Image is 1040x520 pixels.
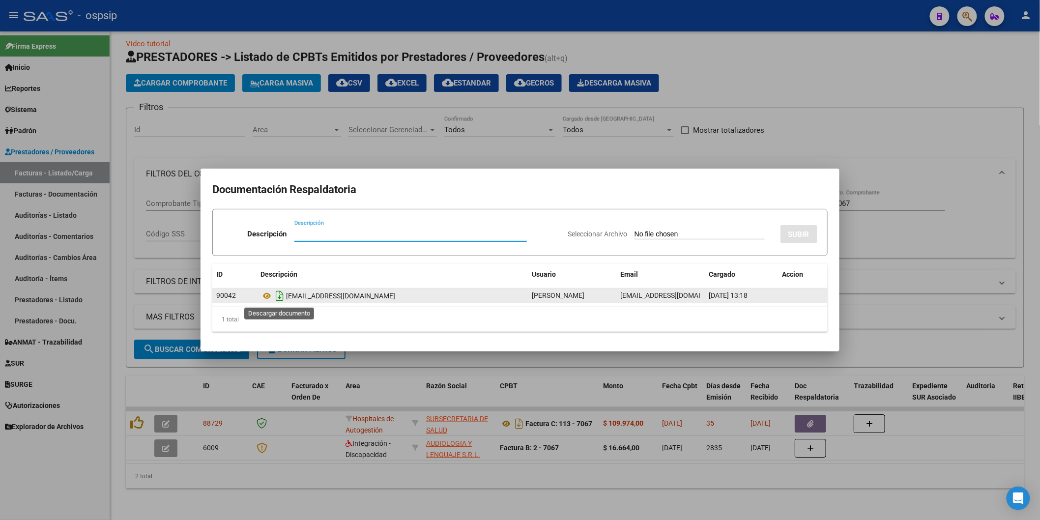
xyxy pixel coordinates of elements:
[216,291,236,299] span: 90042
[247,229,287,240] p: Descripción
[1007,487,1030,510] div: Open Intercom Messenger
[620,270,638,278] span: Email
[709,291,748,299] span: [DATE] 13:18
[532,291,584,299] span: [PERSON_NAME]
[216,270,223,278] span: ID
[273,288,286,304] i: Descargar documento
[779,264,828,285] datatable-header-cell: Accion
[788,230,809,239] span: SUBIR
[616,264,705,285] datatable-header-cell: Email
[568,230,627,238] span: Seleccionar Archivo
[532,270,556,278] span: Usuario
[709,270,735,278] span: Cargado
[212,307,828,332] div: 1 total
[260,270,297,278] span: Descripción
[620,291,729,299] span: [EMAIL_ADDRESS][DOMAIN_NAME]
[782,270,804,278] span: Accion
[705,264,779,285] datatable-header-cell: Cargado
[212,264,257,285] datatable-header-cell: ID
[257,264,528,285] datatable-header-cell: Descripción
[212,180,828,199] h2: Documentación Respaldatoria
[260,288,524,304] div: [EMAIL_ADDRESS][DOMAIN_NAME]
[528,264,616,285] datatable-header-cell: Usuario
[780,225,817,243] button: SUBIR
